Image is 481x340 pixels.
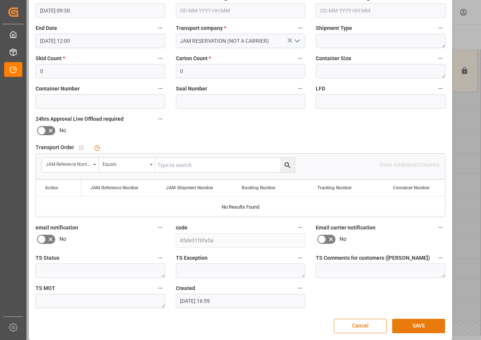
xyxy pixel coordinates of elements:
[36,85,80,93] span: Container Number
[59,126,66,134] span: No
[36,24,57,32] span: End Date
[316,224,375,232] span: Email carrier notification
[45,185,58,190] div: Action
[295,84,305,94] button: Seal Number
[436,53,445,63] button: Container Size
[176,224,188,232] span: code
[393,185,430,190] span: Container Number
[155,283,165,293] button: TS MOT
[176,3,306,18] input: DD-MM-YYYY HH:MM
[36,284,55,292] span: TS MOT
[36,224,78,232] span: email notification
[436,223,445,232] button: Email carrier notification
[316,85,325,93] span: LFD
[316,55,351,62] span: Container Size
[36,34,165,48] input: DD-MM-YYYY HH:MM
[176,284,195,292] span: Created
[99,158,155,172] button: open menu
[295,23,305,33] button: Transport company *
[155,23,165,33] button: End Date
[291,35,303,47] button: open menu
[46,159,90,168] div: JAM Reference Number
[36,254,59,262] span: TS Status
[90,185,138,190] span: JAM Reference Number
[295,253,305,263] button: TS Exception
[155,114,165,124] button: 24hrs Approval Live Offload required
[36,3,165,18] input: DD-MM-YYYY HH:MM
[36,115,124,123] span: 24hrs Approval Live Offload required
[155,223,165,232] button: email notification
[155,84,165,94] button: Container Number
[176,55,211,62] span: Carton Count
[102,159,147,168] div: Equals
[295,283,305,293] button: Created
[392,319,445,333] button: SAVE
[166,185,213,190] span: JAM Shipment Number
[316,24,352,32] span: Shipment Type
[176,24,226,32] span: Transport company
[334,319,387,333] button: Cancel
[436,84,445,94] button: LFD
[36,143,74,151] span: Transport Order
[176,85,207,93] span: Seal Number
[340,235,346,243] span: No
[176,294,306,308] input: DD-MM-YYYY HH:MM
[176,254,208,262] span: TS Exception
[155,253,165,263] button: TS Status
[42,158,99,172] button: open menu
[36,55,65,62] span: Skid Count
[316,3,445,18] input: DD-MM-YYYY HH:MM
[436,23,445,33] button: Shipment Type
[59,235,66,243] span: No
[155,53,165,63] button: Skid Count *
[295,53,305,63] button: Carton Count *
[316,254,430,262] span: TS Comments for customers ([PERSON_NAME])
[436,253,445,263] button: TS Comments for customers ([PERSON_NAME])
[295,223,305,232] button: code
[242,185,276,190] span: Booking Number
[280,158,295,172] button: search button
[155,158,295,172] input: Type to search
[317,185,352,190] span: Tracking Number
